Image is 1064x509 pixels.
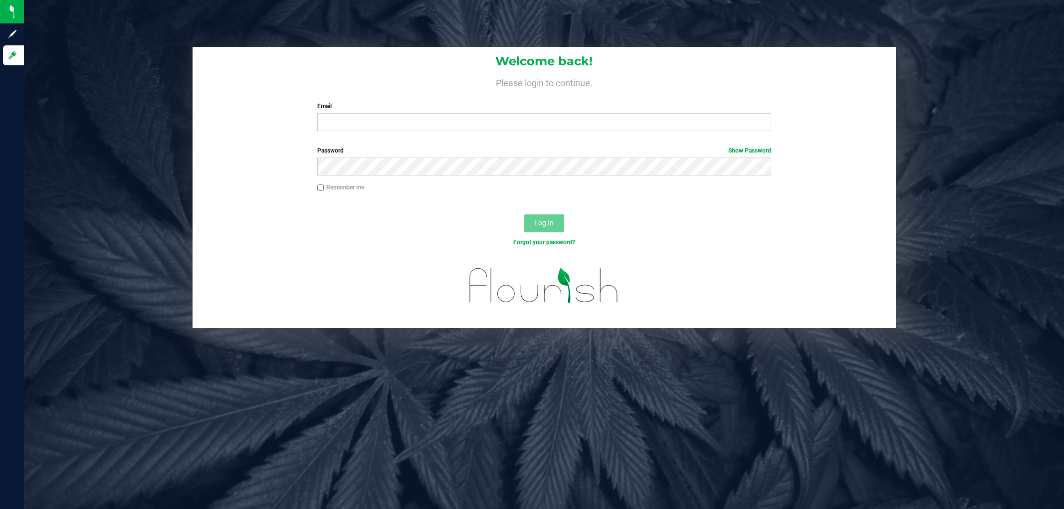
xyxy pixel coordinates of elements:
[524,214,564,232] button: Log In
[317,184,324,191] input: Remember me
[7,29,17,39] inline-svg: Sign up
[534,219,554,227] span: Log In
[456,257,632,314] img: flourish_logo.svg
[513,239,575,246] a: Forgot your password?
[317,183,364,192] label: Remember me
[7,50,17,60] inline-svg: Log in
[193,55,896,68] h1: Welcome back!
[193,76,896,88] h4: Please login to continue.
[728,147,771,154] a: Show Password
[317,147,344,154] span: Password
[317,102,771,111] label: Email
